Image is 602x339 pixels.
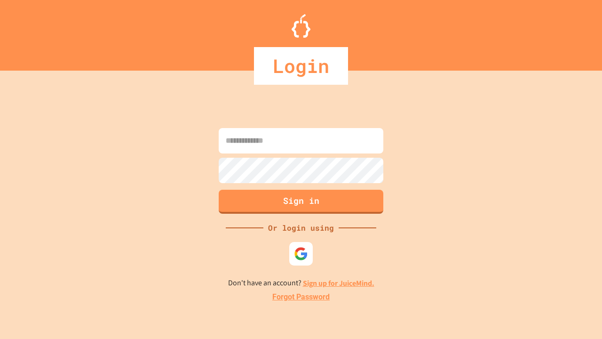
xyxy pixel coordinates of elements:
[294,247,308,261] img: google-icon.svg
[263,222,339,234] div: Or login using
[254,47,348,85] div: Login
[228,277,374,289] p: Don't have an account?
[219,190,383,214] button: Sign in
[292,14,310,38] img: Logo.svg
[272,291,330,303] a: Forgot Password
[303,278,374,288] a: Sign up for JuiceMind.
